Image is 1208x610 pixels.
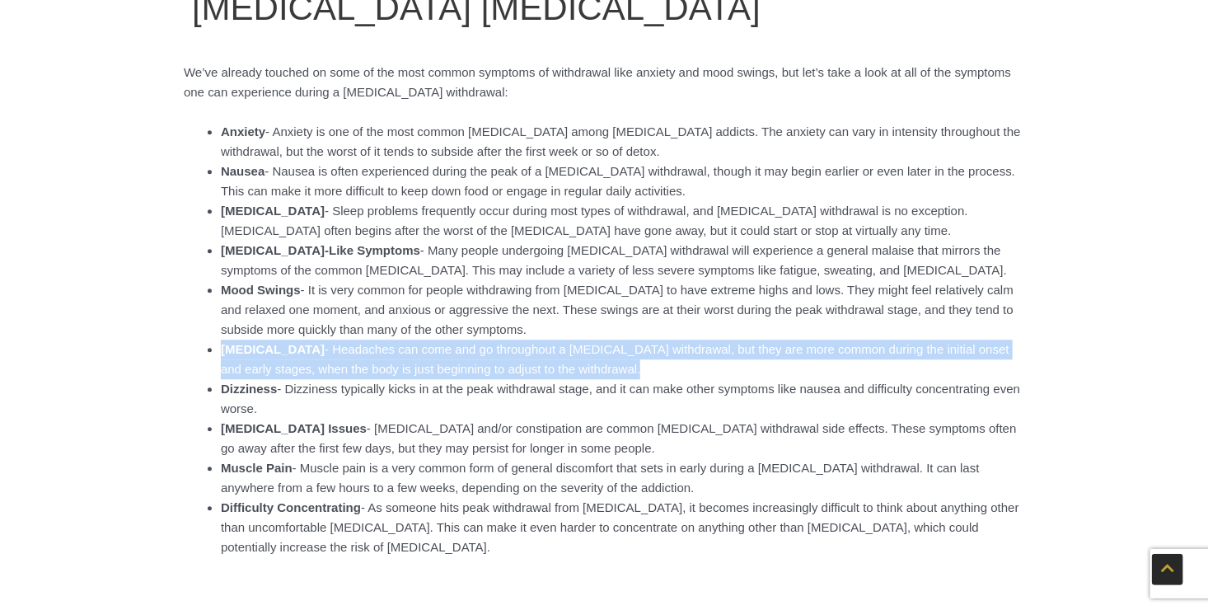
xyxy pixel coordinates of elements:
[221,283,301,297] strong: Mood Swings
[221,340,1024,379] li: - Headaches can come and go throughout a [MEDICAL_DATA] withdrawal, but they are more common duri...
[221,419,1024,458] li: - [MEDICAL_DATA] and/or constipation are common [MEDICAL_DATA] withdrawal side effects. These sym...
[221,201,1024,241] li: - Sleep problems frequently occur during most types of withdrawal, and [MEDICAL_DATA] withdrawal ...
[221,382,277,396] strong: Dizziness
[221,162,1024,201] li: - Nausea is often experienced during the peak of a [MEDICAL_DATA] withdrawal, though it may begin...
[221,421,367,435] strong: [MEDICAL_DATA] Issues
[221,342,325,356] strong: [MEDICAL_DATA]
[221,461,293,475] strong: Muscle Pain
[184,63,1024,102] p: We’ve already touched on some of the most common symptoms of withdrawal like anxiety and mood swi...
[221,122,1024,162] li: - Anxiety is one of the most common [MEDICAL_DATA] among [MEDICAL_DATA] addicts. The anxiety can ...
[221,379,1024,419] li: - Dizziness typically kicks in at the peak withdrawal stage, and it can make other symptoms like ...
[221,241,1024,280] li: - Many people undergoing [MEDICAL_DATA] withdrawal will experience a general malaise that mirrors...
[221,498,1024,557] li: - As someone hits peak withdrawal from [MEDICAL_DATA], it becomes increasingly difficult to think...
[221,458,1024,498] li: - Muscle pain is a very common form of general discomfort that sets in early during a [MEDICAL_DA...
[221,124,265,138] strong: Anxiety
[221,500,361,514] strong: Difficulty Concentrating
[221,280,1024,340] li: - It is very common for people withdrawing from [MEDICAL_DATA] to have extreme highs and lows. Th...
[221,243,420,257] strong: [MEDICAL_DATA]-Like Symptoms
[221,164,265,178] strong: Nausea
[221,204,325,218] strong: [MEDICAL_DATA]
